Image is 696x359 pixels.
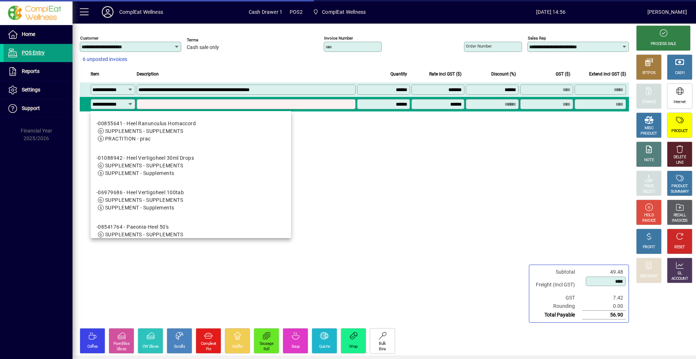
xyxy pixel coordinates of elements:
div: [PERSON_NAME] [647,6,687,18]
div: -01088942 - Heel Vertigoheel 30ml Drops [96,154,194,162]
span: ComplEat Wellness [310,5,369,19]
mat-label: Customer [80,36,99,41]
div: PROFIT [643,245,655,250]
div: Quiche [319,344,330,350]
div: Pie [206,347,211,352]
span: Terms [187,38,230,42]
a: Support [4,99,72,118]
span: SUPPLEMENT - Supplements [105,170,174,176]
mat-option: -06979686 - Heel Vertigoheel 100tab [91,183,291,217]
span: SUPPLEMENTS - SUPPLEMENTS [105,232,183,237]
div: PRICE [644,184,654,189]
span: Quantity [390,70,407,78]
span: POS2 [290,6,303,18]
td: 7.42 [582,294,626,302]
div: Sausage [260,341,273,347]
span: Cash sale only [187,45,219,50]
span: Settings [22,87,40,93]
span: Support [22,105,40,111]
div: -00855641 - Heel Ranunculus Homaccord [96,120,196,127]
div: NOTE [644,158,654,163]
div: Roll [264,347,269,352]
div: PRODUCT [671,128,688,134]
mat-option: -01088942 - Heel Vertigoheel 30ml Drops [91,148,291,183]
a: Home [4,25,72,44]
div: SELECT [643,189,655,195]
button: 6 unposted invoices [80,53,130,66]
div: RESET [674,245,685,250]
div: Muffin [232,344,243,350]
td: Subtotal [532,268,582,276]
span: SUPPLEMENTS - SUPPLEMENTS [105,128,183,134]
div: GL [678,271,682,276]
button: Profile [96,5,119,19]
td: Total Payable [532,311,582,319]
div: ACCOUNT [671,276,688,282]
div: CHARGE [642,99,656,105]
div: MISC [645,126,653,131]
span: SUPPLEMENTS - SUPPLEMENTS [105,197,183,203]
div: CW Slices [142,344,159,350]
span: SUPPLEMENT - Supplements [105,205,174,211]
div: Wrap [349,344,357,350]
div: PRODUCT [671,184,688,189]
span: SUPPLEMENTS - SUPPLEMENTS [105,163,183,168]
mat-label: Invoice number [324,36,353,41]
span: Extend incl GST ($) [589,70,626,78]
div: Internet [674,99,685,105]
span: Reports [22,68,40,74]
div: Bulk [379,341,386,347]
td: Freight (Incl GST) [532,276,582,294]
span: GST ($) [556,70,570,78]
div: -06979686 - Heel Vertigoheel 100tab [96,189,184,196]
div: Soup [291,344,299,350]
span: Rate incl GST ($) [429,70,461,78]
a: Reports [4,62,72,81]
div: ComplEat Wellness [119,6,163,18]
td: GST [532,294,582,302]
div: Coffee [87,344,98,350]
td: Rounding [532,302,582,311]
div: PROCESS SALE [651,41,676,47]
div: Pure Bliss [113,341,129,347]
span: Item [91,70,99,78]
span: ComplEat Wellness [322,6,366,18]
span: Home [22,31,35,37]
div: Compleat [201,341,216,347]
mat-label: Order number [466,44,492,49]
div: -08541764 - Paeonia-Heel 50's [96,223,183,231]
div: HOLD [644,213,654,218]
div: CASH [675,70,684,76]
div: Slices [117,347,127,352]
td: 0.00 [582,302,626,311]
div: SUMMARY [671,189,689,195]
div: Scrolls [174,344,185,350]
a: Settings [4,81,72,99]
td: 49.48 [582,268,626,276]
div: DELETE [674,155,686,160]
span: Discount (%) [491,70,516,78]
span: POS Entry [22,50,45,56]
mat-label: Sales rep [528,36,546,41]
mat-option: -08541764 - Paeonia-Heel 50's [91,217,291,252]
span: [DATE] 14:56 [454,6,647,18]
td: 56.90 [582,311,626,319]
div: DISCOUNT [640,274,658,279]
div: RECALL [674,213,686,218]
div: INVOICES [672,218,687,224]
div: EFTPOS [642,70,656,76]
div: INVOICE [642,218,655,224]
div: Bins [379,347,386,352]
span: Description [137,70,159,78]
span: Cash Drawer 1 [249,6,282,18]
div: PRODUCT [641,131,657,136]
div: LINE [676,160,683,166]
span: PRACTITION - prac [105,136,150,142]
span: 6 unposted invoices [83,56,127,63]
mat-option: -00855641 - Heel Ranunculus Homaccord [91,114,291,148]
